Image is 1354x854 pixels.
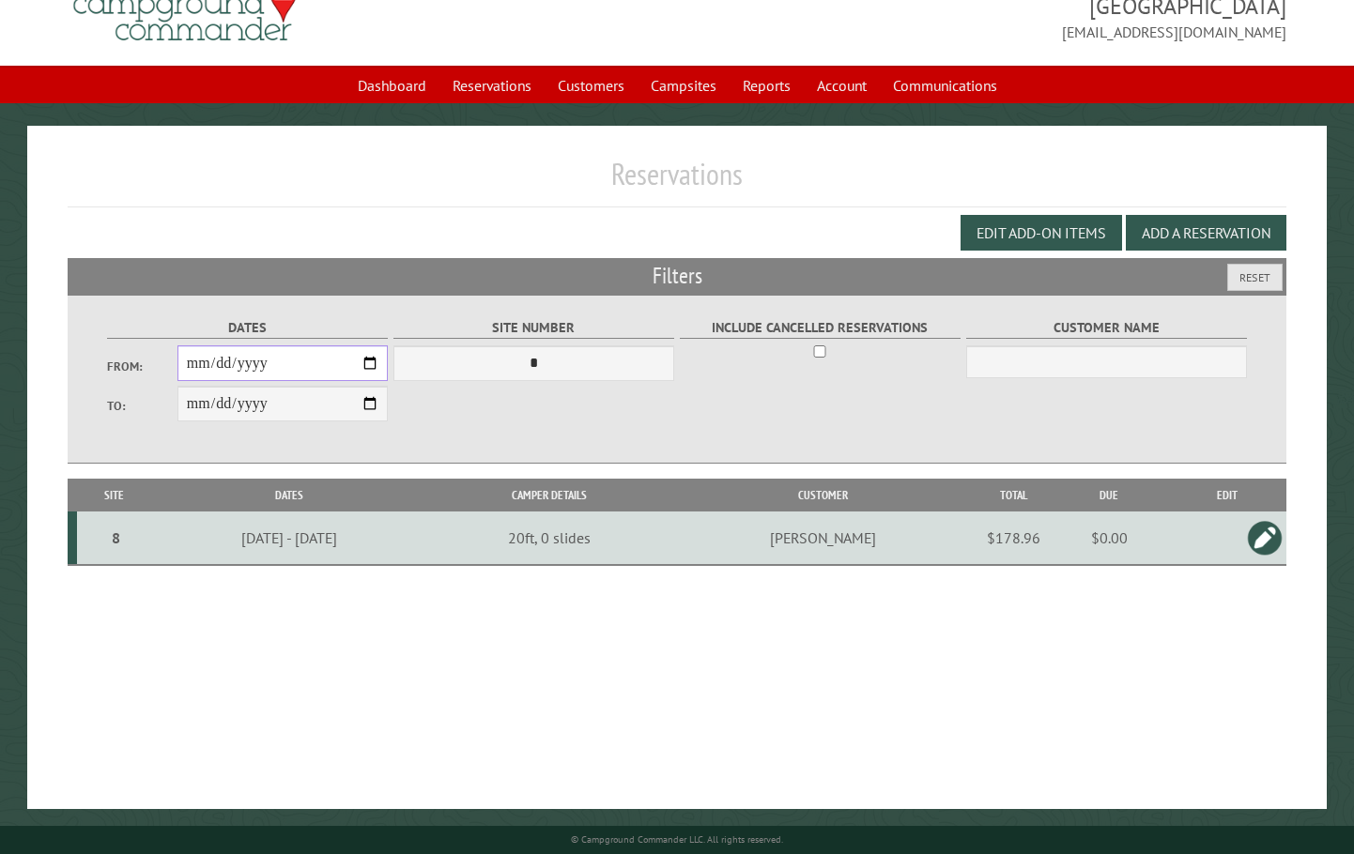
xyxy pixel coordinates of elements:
label: To: [107,397,177,415]
th: Edit [1167,479,1286,511]
th: Camper Details [428,479,670,511]
a: Dashboard [346,68,438,103]
a: Account [806,68,878,103]
button: Reset [1227,264,1283,291]
h1: Reservations [68,156,1286,207]
button: Edit Add-on Items [961,215,1122,251]
th: Total [976,479,1051,511]
td: $178.96 [976,511,1051,565]
label: Site Number [393,317,674,339]
div: 8 [85,528,147,547]
td: 20ft, 0 slides [428,511,670,565]
th: Customer [670,479,977,511]
td: [PERSON_NAME] [670,511,977,565]
th: Site [77,479,150,511]
div: [DATE] - [DATE] [153,528,424,547]
label: Include Cancelled Reservations [680,317,961,339]
th: Dates [150,479,428,511]
label: Customer Name [966,317,1247,339]
h2: Filters [68,258,1286,294]
a: Reservations [441,68,543,103]
a: Customers [546,68,636,103]
button: Add a Reservation [1126,215,1286,251]
a: Reports [731,68,802,103]
th: Due [1051,479,1167,511]
a: Campsites [639,68,728,103]
label: From: [107,358,177,375]
a: Communications [882,68,1008,103]
td: $0.00 [1051,511,1167,565]
label: Dates [107,317,388,339]
small: © Campground Commander LLC. All rights reserved. [571,833,783,846]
